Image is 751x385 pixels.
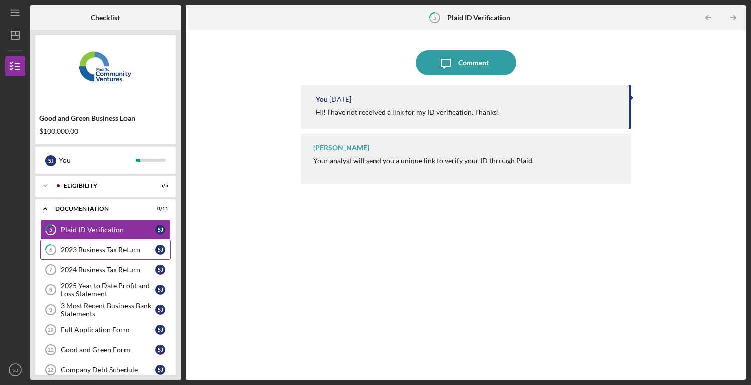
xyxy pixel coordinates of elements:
div: S J [155,365,165,375]
tspan: 8 [49,287,52,293]
div: Good and Green Form [61,346,155,354]
div: 0 / 11 [150,206,168,212]
div: $100,000.00 [39,127,172,135]
img: Product logo [35,40,176,100]
div: Your analyst will send you a unique link to verify your ID through Plaid. [313,157,534,165]
tspan: 10 [47,327,53,333]
a: 12Company Debt ScheduleSJ [40,360,171,380]
div: S J [45,155,56,166]
a: 10Full Application FormSJ [40,320,171,340]
tspan: 5 [433,14,436,21]
div: S J [155,305,165,315]
tspan: 6 [49,247,53,253]
div: Hi! I have not received a link for my ID verification. Thanks! [316,108,499,116]
tspan: 7 [49,267,52,273]
button: SJ [5,360,25,380]
b: Checklist [91,14,120,22]
div: 5 / 5 [150,183,168,189]
div: [PERSON_NAME] [313,144,369,152]
b: Plaid ID Verification [447,14,510,22]
div: S J [155,345,165,355]
div: Company Debt Schedule [61,366,155,374]
div: Plaid ID Verification [61,226,155,234]
a: 93 Most Recent Business Bank StatementsSJ [40,300,171,320]
text: SJ [12,367,18,373]
button: Comment [416,50,516,75]
div: S J [155,285,165,295]
a: 72024 Business Tax ReturnSJ [40,260,171,280]
div: Eligibility [64,183,143,189]
div: S J [155,245,165,255]
div: Comment [458,50,489,75]
tspan: 12 [47,367,53,373]
div: 2024 Business Tax Return [61,266,155,274]
div: Good and Green Business Loan [39,114,172,122]
time: 2025-09-19 12:59 [329,95,351,103]
div: 3 Most Recent Business Bank Statements [61,302,155,318]
a: 82025 Year to Date Profit and Loss StatementSJ [40,280,171,300]
div: 2023 Business Tax Return [61,246,155,254]
a: 11Good and Green FormSJ [40,340,171,360]
div: You [59,152,136,169]
div: S J [155,265,165,275]
div: Documentation [55,206,143,212]
tspan: 5 [49,227,52,233]
a: 5Plaid ID VerificationSJ [40,220,171,240]
div: S J [155,325,165,335]
div: 2025 Year to Date Profit and Loss Statement [61,282,155,298]
tspan: 9 [49,307,52,313]
tspan: 11 [47,347,53,353]
div: S J [155,225,165,235]
div: Full Application Form [61,326,155,334]
a: 62023 Business Tax ReturnSJ [40,240,171,260]
div: You [316,95,328,103]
